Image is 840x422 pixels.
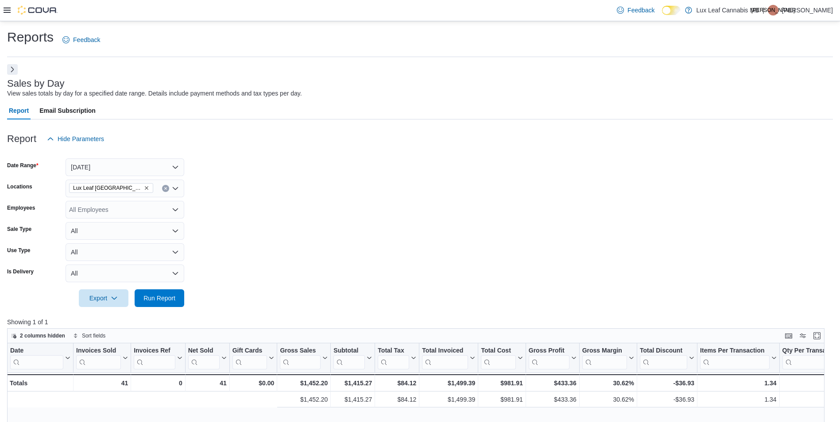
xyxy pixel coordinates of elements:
span: Hide Parameters [58,134,104,143]
span: Report [9,102,29,119]
button: 2 columns hidden [8,330,69,341]
p: [PERSON_NAME] [782,5,833,15]
div: 41 [188,378,227,388]
span: Email Subscription [39,102,96,119]
span: 2 columns hidden [20,332,65,339]
div: $981.91 [481,394,523,405]
button: Next [7,64,18,75]
div: Items Per Transaction [700,346,770,355]
div: Total Invoiced [422,346,468,355]
span: Sort fields [82,332,105,339]
div: Date [10,346,63,369]
p: Showing 1 of 1 [7,318,833,326]
div: Total Discount [640,346,687,369]
div: Invoices Sold [76,346,121,369]
div: $981.91 [481,378,523,388]
div: $1,452.20 [280,378,328,388]
div: Gross Sales [280,346,321,369]
div: Gift Card Sales [232,346,267,369]
button: Remove Lux Leaf Winnipeg - St. James from selection in this group [144,185,149,191]
span: Lux Leaf Winnipeg - St. James [69,183,153,193]
button: All [66,222,184,240]
span: Export [84,289,123,307]
div: Invoices Sold [76,346,121,355]
div: $1,499.39 [422,394,475,405]
button: Total Invoiced [422,346,475,369]
div: Total Cost [481,346,515,369]
button: Gift Cards [232,346,275,369]
div: Gross Profit [529,346,569,355]
div: Subtotal [333,346,365,369]
span: [PERSON_NAME] [751,5,795,15]
span: Feedback [73,35,100,44]
button: Items Per Transaction [700,346,777,369]
button: Subtotal [333,346,372,369]
button: Sort fields [70,330,109,341]
div: $0.00 [232,378,275,388]
div: Total Invoiced [422,346,468,369]
div: $84.12 [378,394,416,405]
div: 1.34 [700,394,777,405]
button: Gross Margin [582,346,634,369]
div: Total Tax [378,346,409,355]
div: 30.62% [582,394,634,405]
div: $1,415.27 [333,394,372,405]
button: All [66,265,184,282]
label: Date Range [7,162,39,169]
label: Sale Type [7,226,31,233]
label: Locations [7,183,32,190]
h1: Reports [7,28,54,46]
a: Feedback [59,31,104,49]
div: Items Per Transaction [700,346,770,369]
button: Gross Profit [529,346,577,369]
button: Total Discount [640,346,694,369]
button: Export [79,289,128,307]
span: Feedback [627,6,654,15]
button: Invoices Ref [134,346,182,369]
div: $433.36 [529,394,577,405]
div: 30.62% [582,378,634,388]
button: Open list of options [172,206,179,213]
span: Lux Leaf [GEOGRAPHIC_DATA] - [GEOGRAPHIC_DATA][PERSON_NAME] [73,184,142,192]
div: James Au [768,5,778,15]
div: Totals [10,378,70,388]
div: Date [10,346,63,355]
div: Gross Sales [280,346,321,355]
p: Lux Leaf Cannabis MB [697,5,759,15]
label: Employees [7,204,35,211]
span: Run Report [143,294,175,303]
a: Feedback [613,1,658,19]
div: Net Sold [188,346,220,355]
button: Invoices Sold [76,346,128,369]
button: Hide Parameters [43,130,108,148]
div: Gross Profit [529,346,569,369]
img: Cova [18,6,58,15]
div: -$36.93 [640,394,694,405]
div: $1,415.27 [333,378,372,388]
div: $1,499.39 [422,378,475,388]
div: -$36.93 [640,378,694,388]
button: Clear input [162,185,169,192]
div: Subtotal [333,346,365,355]
div: $433.36 [529,378,577,388]
div: Gross Margin [582,346,627,355]
div: Total Tax [378,346,409,369]
div: $84.12 [378,378,416,388]
button: [DATE] [66,158,184,176]
button: Net Sold [188,346,227,369]
button: Enter fullscreen [812,330,822,341]
div: Total Discount [640,346,687,355]
div: Invoices Ref [134,346,175,369]
div: Gift Cards [232,346,267,355]
button: Run Report [135,289,184,307]
label: Is Delivery [7,268,34,275]
button: Display options [797,330,808,341]
div: Gross Margin [582,346,627,369]
div: Net Sold [188,346,220,369]
h3: Sales by Day [7,78,65,89]
button: Open list of options [172,185,179,192]
label: Use Type [7,247,30,254]
div: 0 [134,378,182,388]
div: View sales totals by day for a specified date range. Details include payment methods and tax type... [7,89,302,98]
